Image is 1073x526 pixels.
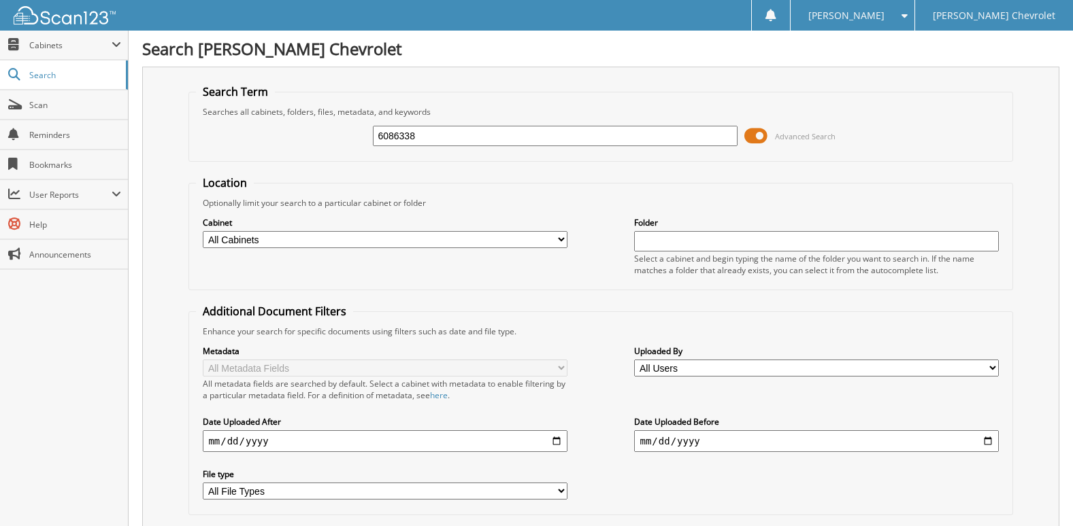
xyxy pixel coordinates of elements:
[14,6,116,24] img: scan123-logo-white.svg
[29,39,112,51] span: Cabinets
[775,131,836,141] span: Advanced Search
[29,159,121,171] span: Bookmarks
[1005,461,1073,526] iframe: Chat Widget
[634,430,998,452] input: end
[203,416,567,427] label: Date Uploaded After
[29,249,121,260] span: Announcements
[196,304,353,319] legend: Additional Document Filters
[196,84,275,99] legend: Search Term
[808,12,885,20] span: [PERSON_NAME]
[933,12,1055,20] span: [PERSON_NAME] Chevrolet
[634,416,998,427] label: Date Uploaded Before
[29,69,119,81] span: Search
[634,345,998,357] label: Uploaded By
[430,389,448,401] a: here
[203,468,567,480] label: File type
[196,197,1005,209] div: Optionally limit your search to a particular cabinet or folder
[196,326,1005,337] div: Enhance your search for specific documents using filters such as date and file type.
[203,217,567,228] label: Cabinet
[203,345,567,357] label: Metadata
[29,219,121,230] span: Help
[196,175,254,190] legend: Location
[634,253,998,276] div: Select a cabinet and begin typing the name of the folder you want to search in. If the name match...
[203,378,567,401] div: All metadata fields are searched by default. Select a cabinet with metadata to enable filtering b...
[29,129,121,141] span: Reminders
[203,430,567,452] input: start
[142,37,1059,60] h1: Search [PERSON_NAME] Chevrolet
[29,99,121,111] span: Scan
[634,217,998,228] label: Folder
[29,189,112,200] span: User Reports
[196,106,1005,118] div: Searches all cabinets, folders, files, metadata, and keywords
